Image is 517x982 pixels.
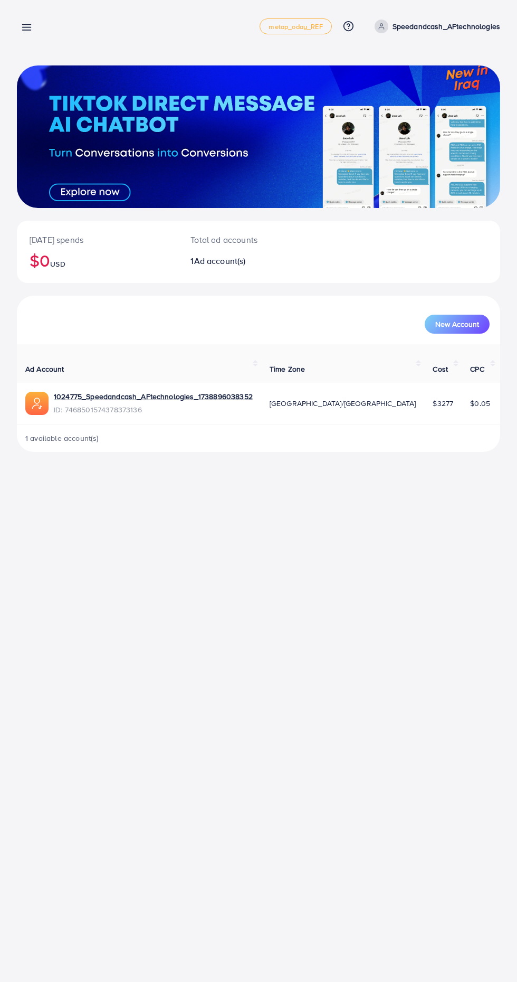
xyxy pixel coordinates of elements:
a: 1024775_Speedandcash_AFtechnologies_1738896038352 [54,391,253,402]
span: ID: 7468501574378373136 [54,404,253,415]
span: 1 available account(s) [25,433,99,443]
span: Ad account(s) [194,255,246,267]
button: New Account [425,315,490,334]
span: Cost [433,364,448,374]
span: metap_oday_REF [269,23,322,30]
a: Speedandcash_AFtechnologies [370,20,500,33]
img: ic-ads-acc.e4c84228.svg [25,392,49,415]
p: [DATE] spends [30,233,165,246]
p: Speedandcash_AFtechnologies [392,20,500,33]
h2: $0 [30,250,165,270]
p: Total ad accounts [190,233,286,246]
h2: 1 [190,256,286,266]
span: $0.05 [470,398,490,409]
span: Time Zone [270,364,305,374]
span: USD [50,259,65,269]
span: [GEOGRAPHIC_DATA]/[GEOGRAPHIC_DATA] [270,398,416,409]
span: $3277 [433,398,453,409]
span: CPC [470,364,484,374]
a: metap_oday_REF [260,18,331,34]
span: New Account [435,320,479,328]
span: Ad Account [25,364,64,374]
